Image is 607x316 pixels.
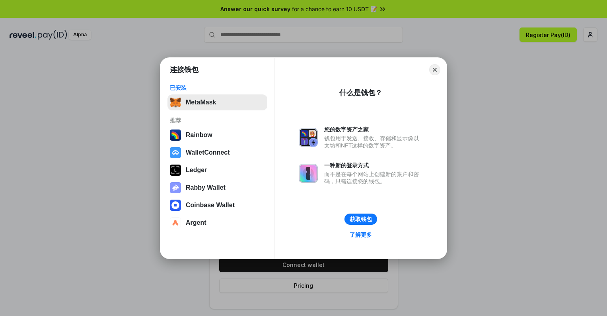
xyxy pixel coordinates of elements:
button: Argent [167,215,267,231]
div: Rainbow [186,132,212,139]
img: svg+xml,%3Csvg%20xmlns%3D%22http%3A%2F%2Fwww.w3.org%2F2000%2Fsvg%22%20fill%3D%22none%22%20viewBox... [299,164,318,183]
button: Coinbase Wallet [167,197,267,213]
img: svg+xml,%3Csvg%20xmlns%3D%22http%3A%2F%2Fwww.w3.org%2F2000%2Fsvg%22%20fill%3D%22none%22%20viewBox... [299,128,318,147]
div: 获取钱包 [350,216,372,223]
div: 什么是钱包？ [339,88,382,98]
img: svg+xml,%3Csvg%20width%3D%2228%22%20height%3D%2228%22%20viewBox%3D%220%200%2028%2028%22%20fill%3D... [170,147,181,158]
div: 已安装 [170,84,265,91]
div: MetaMask [186,99,216,106]
img: svg+xml,%3Csvg%20xmlns%3D%22http%3A%2F%2Fwww.w3.org%2F2000%2Fsvg%22%20width%3D%2228%22%20height%3... [170,165,181,176]
div: Coinbase Wallet [186,202,235,209]
div: WalletConnect [186,149,230,156]
img: svg+xml,%3Csvg%20fill%3D%22none%22%20height%3D%2233%22%20viewBox%3D%220%200%2035%2033%22%20width%... [170,97,181,108]
div: 了解更多 [350,231,372,238]
img: svg+xml,%3Csvg%20width%3D%2228%22%20height%3D%2228%22%20viewBox%3D%220%200%2028%2028%22%20fill%3D... [170,200,181,211]
div: 推荐 [170,117,265,124]
div: 而不是在每个网站上创建新的账户和密码，只需连接您的钱包。 [324,171,423,185]
div: 您的数字资产之家 [324,126,423,133]
button: Rainbow [167,127,267,143]
div: Ledger [186,167,207,174]
img: svg+xml,%3Csvg%20width%3D%22120%22%20height%3D%22120%22%20viewBox%3D%220%200%20120%20120%22%20fil... [170,130,181,141]
a: 了解更多 [345,230,377,240]
div: Argent [186,219,206,226]
h1: 连接钱包 [170,65,198,75]
img: svg+xml,%3Csvg%20width%3D%2228%22%20height%3D%2228%22%20viewBox%3D%220%200%2028%2028%22%20fill%3D... [170,217,181,228]
button: Ledger [167,162,267,178]
div: 一种新的登录方式 [324,162,423,169]
button: Rabby Wallet [167,180,267,196]
img: svg+xml,%3Csvg%20xmlns%3D%22http%3A%2F%2Fwww.w3.org%2F2000%2Fsvg%22%20fill%3D%22none%22%20viewBox... [170,182,181,193]
button: WalletConnect [167,145,267,161]
button: 获取钱包 [344,214,377,225]
button: Close [429,64,440,75]
button: MetaMask [167,94,267,110]
div: 钱包用于发送、接收、存储和显示像以太坊和NFT这样的数字资产。 [324,135,423,149]
div: Rabby Wallet [186,184,226,191]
